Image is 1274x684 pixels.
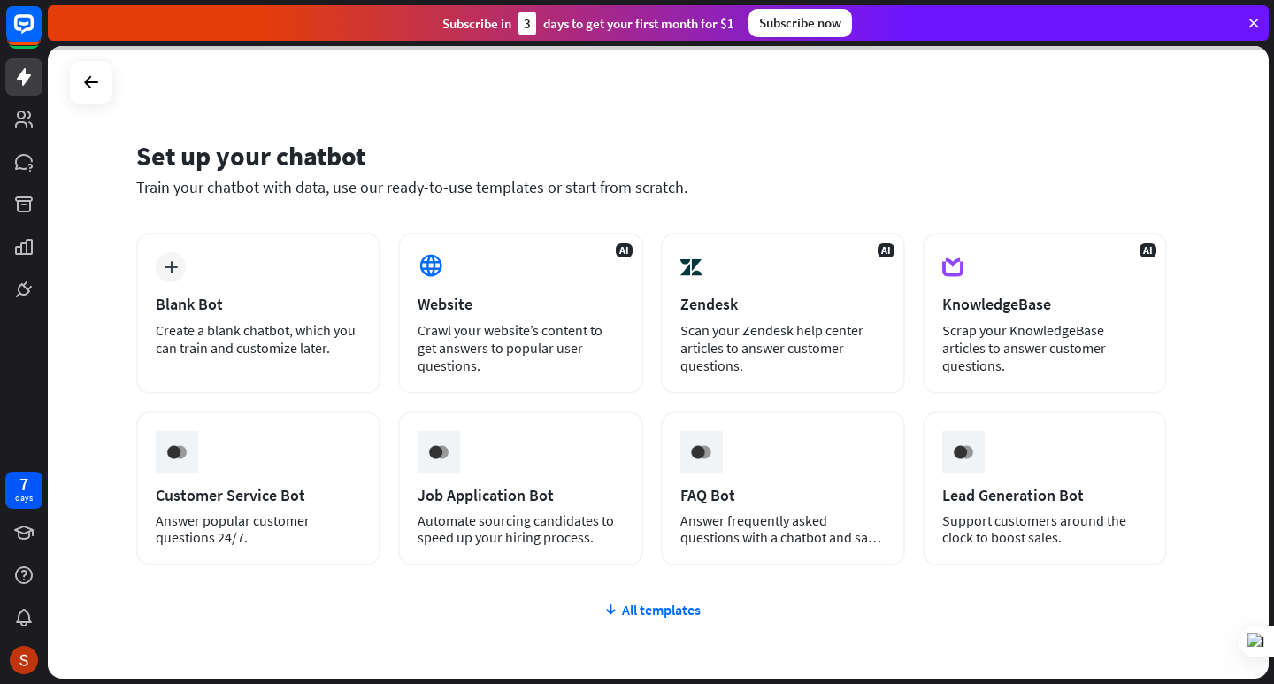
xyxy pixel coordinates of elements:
[442,12,734,35] div: Subscribe in days to get your first month for $1
[15,492,33,504] div: days
[518,12,536,35] div: 3
[748,9,852,37] div: Subscribe now
[19,476,28,492] div: 7
[5,472,42,509] a: 7 days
